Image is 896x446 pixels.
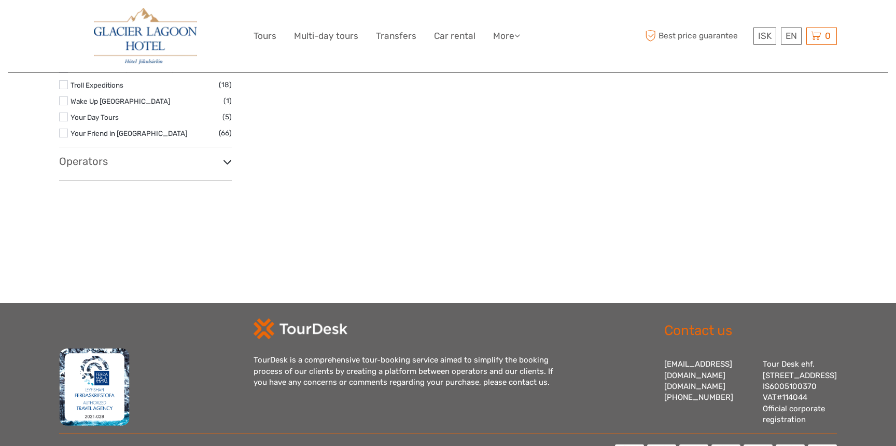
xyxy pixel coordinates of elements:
span: (18) [219,79,232,91]
a: Wake Up [GEOGRAPHIC_DATA] [71,97,170,105]
div: Tour Desk ehf. [STREET_ADDRESS] IS6005100370 VAT#114044 [763,359,837,426]
a: Your Day Tours [71,113,119,121]
img: fms.png [59,348,130,426]
a: Troll Expeditions [71,81,123,89]
span: (5) [222,111,232,123]
a: Transfers [376,29,416,44]
div: EN [781,27,802,45]
div: [EMAIL_ADDRESS][DOMAIN_NAME] [PHONE_NUMBER] [664,359,752,426]
a: [DOMAIN_NAME] [664,382,725,391]
a: Tours [254,29,276,44]
span: ISK [758,31,772,41]
span: 0 [823,31,832,41]
span: Best price guarantee [642,27,751,45]
h3: Operators [59,155,232,168]
a: Multi-day tours [294,29,358,44]
a: More [493,29,520,44]
h2: Contact us [664,323,837,339]
a: Your Friend in [GEOGRAPHIC_DATA] [71,129,187,137]
a: Car rental [434,29,475,44]
span: (66) [219,127,232,139]
div: TourDesk is a comprehensive tour-booking service aimed to simplify the booking process of our cli... [254,355,565,388]
img: 2790-86ba44ba-e5e5-4a53-8ab7-28051417b7bc_logo_big.jpg [94,8,197,64]
a: Official corporate registration [763,404,825,424]
img: td-logo-white.png [254,318,347,339]
span: (1) [223,95,232,107]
